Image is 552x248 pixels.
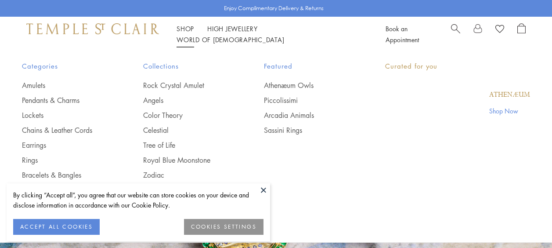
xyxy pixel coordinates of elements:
a: Chains & Leather Cords [22,125,108,135]
p: Enjoy Complimentary Delivery & Returns [224,4,324,13]
button: ACCEPT ALL COOKIES [13,219,100,235]
a: Tree of Life [143,140,229,150]
iframe: Gorgias live chat messenger [508,207,543,239]
nav: Main navigation [177,23,366,45]
a: Shop Now [489,106,530,116]
a: Color Theory [143,110,229,120]
a: Amulets [22,80,108,90]
a: Angels [143,95,229,105]
span: Categories [22,61,108,72]
a: Rock Crystal Amulet [143,80,229,90]
a: High JewelleryHigh Jewellery [207,24,258,33]
span: Featured [264,61,350,72]
a: Zodiac [143,170,229,180]
p: Curated for you [385,61,530,72]
div: By clicking “Accept all”, you agree that our website can store cookies on your device and disclos... [13,190,263,210]
a: ShopShop [177,24,194,33]
a: Lockets [22,110,108,120]
a: Bracelets & Bangles [22,170,108,180]
a: Celestial [143,125,229,135]
a: Athenæum Owls [264,80,350,90]
a: Athenæum [489,90,530,100]
img: Temple St. Clair [26,23,159,34]
a: Book an Appointment [386,24,419,44]
a: Sassini Rings [264,125,350,135]
a: Arcadia Animals [264,110,350,120]
a: Royal Blue Moonstone [143,155,229,165]
span: Collections [143,61,229,72]
a: Pendants & Charms [22,95,108,105]
a: Piccolissimi [264,95,350,105]
a: Rings [22,155,108,165]
a: Search [451,23,460,45]
a: Earrings [22,140,108,150]
a: View Wishlist [495,23,504,36]
button: COOKIES SETTINGS [184,219,263,235]
a: World of [DEMOGRAPHIC_DATA]World of [DEMOGRAPHIC_DATA] [177,35,284,44]
a: Open Shopping Bag [517,23,526,45]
